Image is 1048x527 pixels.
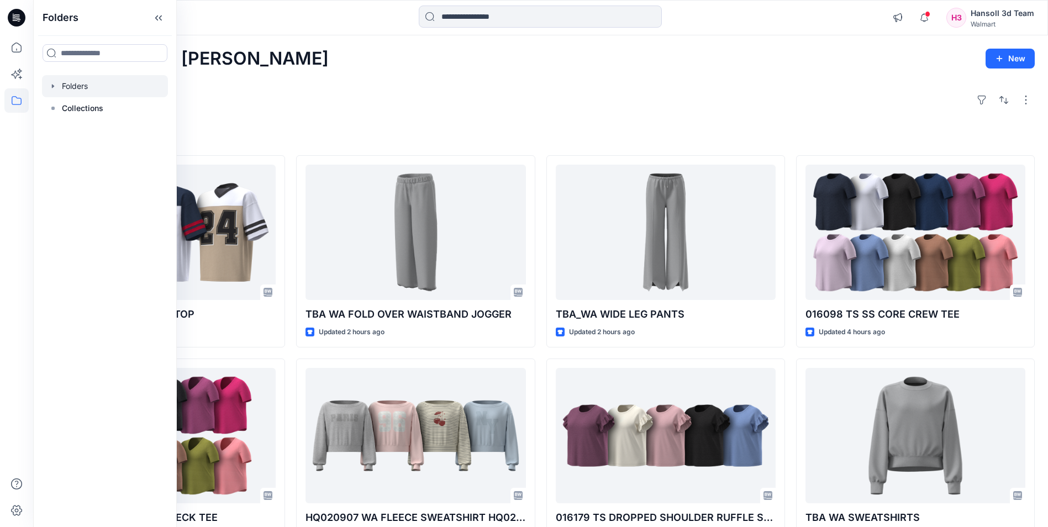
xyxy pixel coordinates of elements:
p: TBA_WA WIDE LEG PANTS [556,307,776,322]
a: 016098 TS SS CORE CREW TEE [805,165,1025,300]
a: TBA_WA WIDE LEG PANTS [556,165,776,300]
div: H3 [946,8,966,28]
a: TBA WA FOLD OVER WAISTBAND JOGGER [306,165,525,300]
p: Updated 4 hours ago [819,326,885,338]
div: Walmart [971,20,1034,28]
a: 016179 TS DROPPED SHOULDER RUFFLE SLEEVE TEE [556,368,776,503]
p: 016098 TS SS CORE CREW TEE [805,307,1025,322]
div: Hansoll 3d Team [971,7,1034,20]
a: HQ020907 WA FLEECE SWEATSHIRT HQ020907 ASTM FIT L(10/12) [306,368,525,503]
p: 016179 TS DROPPED SHOULDER RUFFLE SLEEVE TEE [556,510,776,525]
p: HQ020907 WA FLEECE SWEATSHIRT HQ020907 ASTM FIT L(10/12) [306,510,525,525]
p: TBA WA SWEATSHIRTS [805,510,1025,525]
p: TBA WA FOLD OVER WAISTBAND JOGGER [306,307,525,322]
p: Updated 2 hours ago [319,326,385,338]
button: New [986,49,1035,68]
h2: Welcome back, [PERSON_NAME] [46,49,329,69]
p: Updated 2 hours ago [569,326,635,338]
h4: Styles [46,131,1035,144]
a: TBA WA SWEATSHIRTS [805,368,1025,503]
p: Collections [62,102,103,115]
